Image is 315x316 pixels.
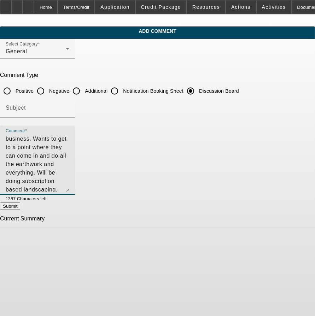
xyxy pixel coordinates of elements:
[122,87,183,95] label: Notification Booking Sheet
[48,87,69,95] label: Negative
[198,87,239,95] label: Discussion Board
[136,0,186,14] button: Credit Package
[6,42,38,47] mat-label: Select Category
[141,4,181,10] span: Credit Package
[95,0,135,14] button: Application
[14,87,34,95] label: Positive
[83,87,107,95] label: Additional
[6,129,25,133] mat-label: Comment
[187,0,225,14] button: Resources
[5,28,310,34] span: Add Comment
[231,4,251,10] span: Actions
[100,4,129,10] span: Application
[226,0,256,14] button: Actions
[192,4,220,10] span: Resources
[257,0,291,14] button: Activities
[262,4,286,10] span: Activities
[6,105,26,111] mat-label: Subject
[6,48,27,54] span: General
[6,195,47,202] mat-hint: 1387 Characters left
